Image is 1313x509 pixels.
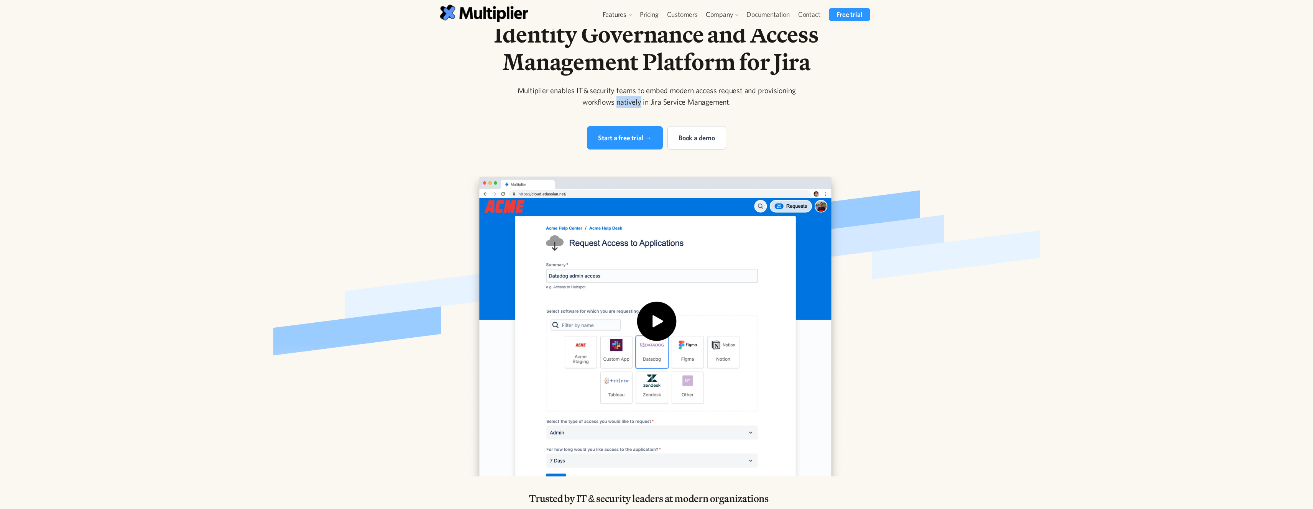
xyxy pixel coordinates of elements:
[636,8,663,21] a: Pricing
[587,126,663,149] a: Start a free trial →
[663,8,702,21] a: Customers
[460,20,853,76] h1: Identity Governance and Access Management Platform for Jira
[679,133,715,143] div: Book a demo
[603,10,626,19] div: Features
[509,85,804,108] div: Multiplier enables IT & security teams to embed modern access request and provisioning workflows ...
[667,126,726,149] a: Book a demo
[794,8,825,21] a: Contact
[742,8,794,21] a: Documentation
[599,8,636,21] div: Features
[457,176,856,476] a: open lightbox
[706,10,733,19] div: Company
[598,133,652,143] div: Start a free trial →
[632,302,681,351] img: Play icon
[829,8,870,21] a: Free trial
[702,8,743,21] div: Company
